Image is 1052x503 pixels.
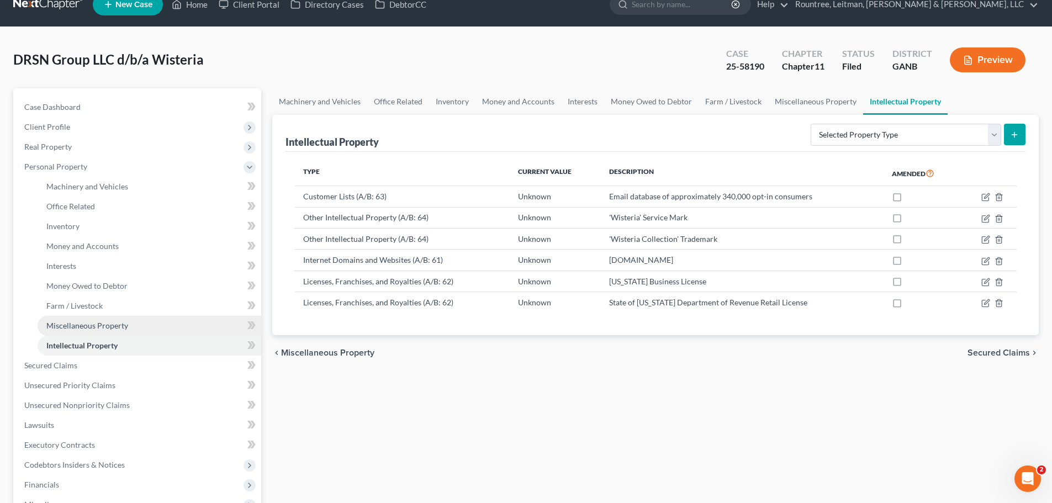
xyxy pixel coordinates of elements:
[24,480,59,489] span: Financials
[272,348,374,357] button: chevron_left Miscellaneous Property
[38,276,261,296] a: Money Owed to Debtor
[115,1,152,9] span: New Case
[509,292,600,313] td: Unknown
[294,292,509,313] td: Licenses, Franchises, and Royalties (A/B: 62)
[38,236,261,256] a: Money and Accounts
[272,348,281,357] i: chevron_left
[24,162,87,171] span: Personal Property
[600,229,883,250] td: 'Wisteria Collection' Trademark
[38,296,261,316] a: Farm / Livestock
[600,292,883,313] td: State of [US_STATE] Department of Revenue Retail License
[883,161,960,186] th: Amended
[46,241,119,251] span: Money and Accounts
[46,281,128,290] span: Money Owed to Debtor
[429,88,475,115] a: Inventory
[561,88,604,115] a: Interests
[600,161,883,186] th: Description
[768,88,863,115] a: Miscellaneous Property
[475,88,561,115] a: Money and Accounts
[24,102,81,112] span: Case Dashboard
[1037,465,1046,474] span: 2
[863,88,948,115] a: Intellectual Property
[842,60,875,73] div: Filed
[892,47,932,60] div: District
[968,348,1039,357] button: Secured Claims chevron_right
[294,250,509,271] td: Internet Domains and Websites (A/B: 61)
[892,60,932,73] div: GANB
[509,250,600,271] td: Unknown
[726,60,764,73] div: 25-58190
[699,88,768,115] a: Farm / Livestock
[46,261,76,271] span: Interests
[281,348,374,357] span: Miscellaneous Property
[15,435,261,455] a: Executory Contracts
[509,161,600,186] th: Current Value
[46,202,95,211] span: Office Related
[24,142,72,151] span: Real Property
[509,271,600,292] td: Unknown
[46,301,103,310] span: Farm / Livestock
[24,420,54,430] span: Lawsuits
[13,51,204,67] span: DRSN Group LLC d/b/a Wisteria
[38,256,261,276] a: Interests
[842,47,875,60] div: Status
[600,186,883,207] td: Email database of approximately 340,000 opt-in consumers
[24,122,70,131] span: Client Profile
[46,341,118,350] span: Intellectual Property
[509,186,600,207] td: Unknown
[600,250,883,271] td: [DOMAIN_NAME]
[24,361,77,370] span: Secured Claims
[294,186,509,207] td: Customer Lists (A/B: 63)
[782,47,824,60] div: Chapter
[38,177,261,197] a: Machinery and Vehicles
[24,440,95,449] span: Executory Contracts
[15,356,261,375] a: Secured Claims
[968,348,1030,357] span: Secured Claims
[782,60,824,73] div: Chapter
[24,400,130,410] span: Unsecured Nonpriority Claims
[46,182,128,191] span: Machinery and Vehicles
[15,415,261,435] a: Lawsuits
[24,460,125,469] span: Codebtors Insiders & Notices
[294,229,509,250] td: Other Intellectual Property (A/B: 64)
[38,316,261,336] a: Miscellaneous Property
[24,380,115,390] span: Unsecured Priority Claims
[1030,348,1039,357] i: chevron_right
[815,61,824,71] span: 11
[604,88,699,115] a: Money Owed to Debtor
[950,47,1025,72] button: Preview
[15,395,261,415] a: Unsecured Nonpriority Claims
[294,207,509,228] td: Other Intellectual Property (A/B: 64)
[15,375,261,395] a: Unsecured Priority Claims
[46,321,128,330] span: Miscellaneous Property
[600,207,883,228] td: 'Wisteria' Service Mark
[272,88,367,115] a: Machinery and Vehicles
[726,47,764,60] div: Case
[38,216,261,236] a: Inventory
[509,229,600,250] td: Unknown
[294,271,509,292] td: Licenses, Franchises, and Royalties (A/B: 62)
[38,336,261,356] a: Intellectual Property
[294,161,509,186] th: Type
[286,135,379,149] div: Intellectual Property
[15,97,261,117] a: Case Dashboard
[38,197,261,216] a: Office Related
[509,207,600,228] td: Unknown
[46,221,80,231] span: Inventory
[367,88,429,115] a: Office Related
[600,271,883,292] td: [US_STATE] Business License
[1014,465,1041,492] iframe: Intercom live chat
